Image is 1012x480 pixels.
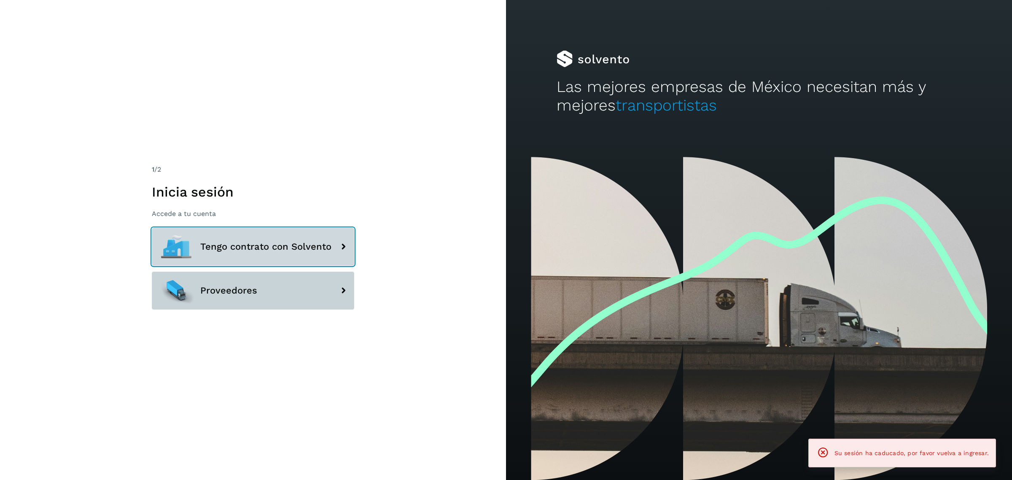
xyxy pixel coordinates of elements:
span: Proveedores [200,286,257,296]
div: /2 [152,164,354,175]
h1: Inicia sesión [152,184,354,200]
p: Accede a tu cuenta [152,210,354,218]
span: Tengo contrato con Solvento [200,242,331,252]
span: transportistas [616,96,717,114]
button: Proveedores [152,272,354,310]
h2: Las mejores empresas de México necesitan más y mejores [557,78,961,115]
span: Su sesión ha caducado, por favor vuelva a ingresar. [834,450,989,456]
button: Tengo contrato con Solvento [152,228,354,266]
span: 1 [152,165,154,173]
